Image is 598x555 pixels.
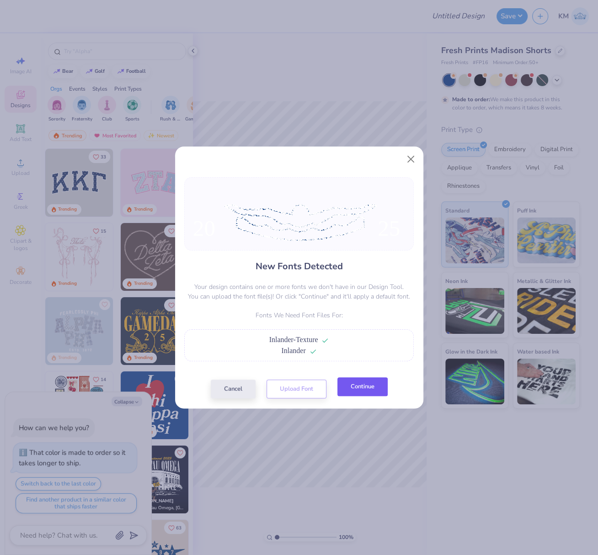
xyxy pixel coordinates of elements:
[184,282,414,301] p: Your design contains one or more fonts we don't have in our Design Tool. You can upload the font ...
[184,310,414,320] p: Fonts We Need Font Files For:
[402,150,419,168] button: Close
[281,347,305,354] span: Inlander
[269,336,318,343] span: Inlander-Texture
[211,380,256,398] button: Cancel
[256,260,343,273] h4: New Fonts Detected
[337,377,388,396] button: Continue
